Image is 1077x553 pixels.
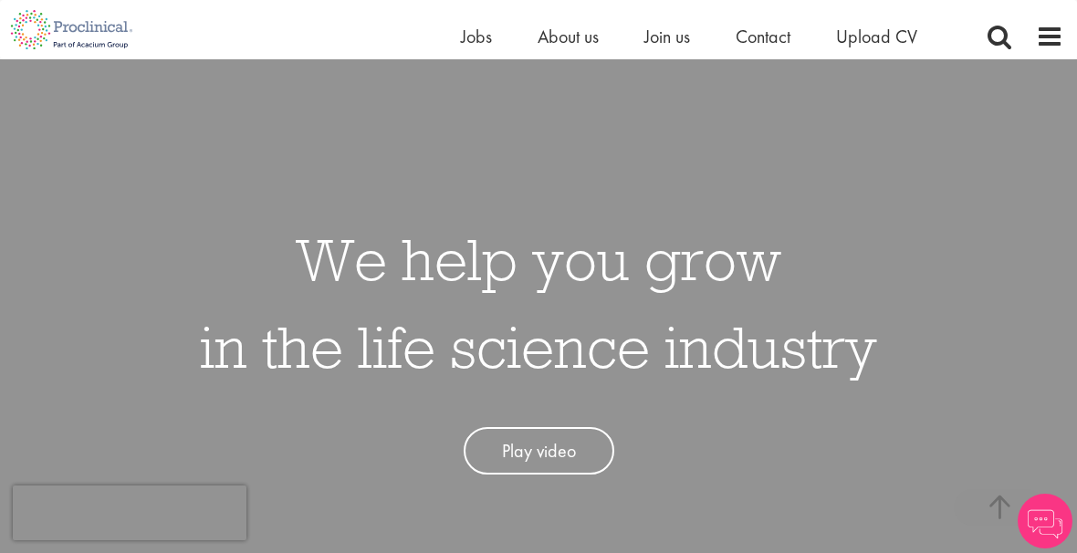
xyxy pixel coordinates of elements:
a: Play video [464,427,614,475]
a: Upload CV [836,25,917,48]
a: About us [538,25,599,48]
a: Contact [736,25,790,48]
img: Chatbot [1018,494,1072,548]
a: Jobs [461,25,492,48]
a: Join us [644,25,690,48]
h1: We help you grow in the life science industry [200,215,877,391]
